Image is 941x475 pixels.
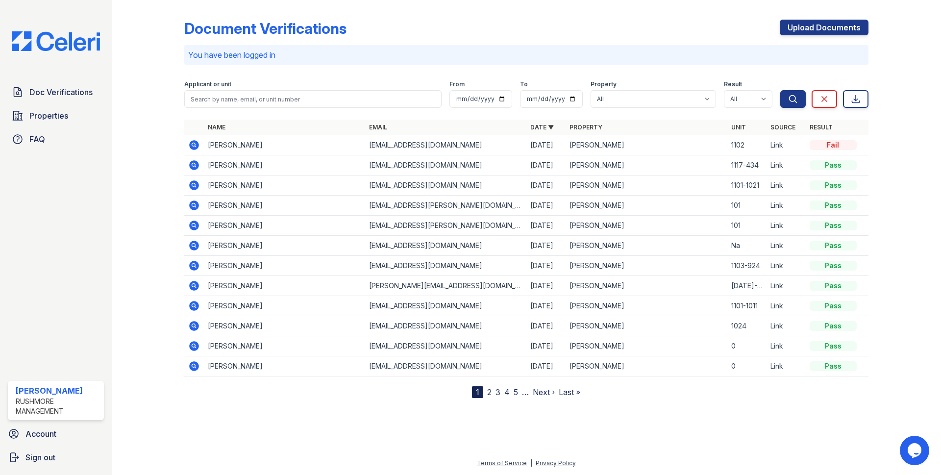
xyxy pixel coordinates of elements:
p: You have been logged in [188,49,865,61]
span: Account [25,428,56,440]
td: Link [767,276,806,296]
span: … [522,386,529,398]
a: Date ▼ [530,124,554,131]
td: [PERSON_NAME] [204,296,365,316]
label: To [520,80,528,88]
div: Pass [810,160,857,170]
a: Source [770,124,795,131]
td: Link [767,196,806,216]
td: [PERSON_NAME] [204,236,365,256]
td: [PERSON_NAME] [204,155,365,175]
td: [PERSON_NAME] [204,276,365,296]
a: Name [208,124,225,131]
td: Link [767,256,806,276]
td: [DATE] [526,175,566,196]
td: [EMAIL_ADDRESS][DOMAIN_NAME] [365,336,526,356]
div: Pass [810,180,857,190]
td: [DATE]-[DATE] [727,276,767,296]
div: Pass [810,221,857,230]
td: [EMAIL_ADDRESS][DOMAIN_NAME] [365,175,526,196]
td: [DATE] [526,276,566,296]
label: Applicant or unit [184,80,231,88]
a: Result [810,124,833,131]
td: [EMAIL_ADDRESS][DOMAIN_NAME] [365,356,526,376]
div: Pass [810,281,857,291]
label: Result [724,80,742,88]
td: [PERSON_NAME] [204,316,365,336]
td: [PERSON_NAME] [566,216,727,236]
td: [EMAIL_ADDRESS][DOMAIN_NAME] [365,155,526,175]
td: [DATE] [526,216,566,236]
td: Link [767,316,806,336]
div: Fail [810,140,857,150]
td: Link [767,236,806,256]
a: Doc Verifications [8,82,104,102]
div: 1 [472,386,483,398]
div: Pass [810,341,857,351]
iframe: chat widget [900,436,931,465]
td: 1102 [727,135,767,155]
div: Pass [810,200,857,210]
div: Document Verifications [184,20,347,37]
td: 101 [727,196,767,216]
span: Sign out [25,451,55,463]
td: [DATE] [526,316,566,336]
a: Sign out [4,448,108,467]
td: [PERSON_NAME] [566,336,727,356]
td: [PERSON_NAME] [204,135,365,155]
td: [PERSON_NAME] [566,135,727,155]
div: Rushmore Management [16,397,100,416]
td: [EMAIL_ADDRESS][DOMAIN_NAME] [365,316,526,336]
div: Pass [810,301,857,311]
td: [DATE] [526,336,566,356]
td: [DATE] [526,196,566,216]
td: [PERSON_NAME] [566,196,727,216]
td: [DATE] [526,236,566,256]
span: Doc Verifications [29,86,93,98]
a: Email [369,124,387,131]
td: 1103-924 [727,256,767,276]
div: Pass [810,321,857,331]
td: [EMAIL_ADDRESS][DOMAIN_NAME] [365,296,526,316]
td: 1101-1021 [727,175,767,196]
td: [PERSON_NAME] [204,356,365,376]
td: [PERSON_NAME] [566,316,727,336]
input: Search by name, email, or unit number [184,90,442,108]
a: 4 [504,387,510,397]
td: [EMAIL_ADDRESS][PERSON_NAME][DOMAIN_NAME] [365,216,526,236]
td: Link [767,356,806,376]
a: Terms of Service [477,459,527,467]
td: Na [727,236,767,256]
td: 1024 [727,316,767,336]
a: FAQ [8,129,104,149]
a: 2 [487,387,492,397]
td: [EMAIL_ADDRESS][PERSON_NAME][DOMAIN_NAME] [365,196,526,216]
label: From [449,80,465,88]
div: Pass [810,361,857,371]
td: 101 [727,216,767,236]
a: Upload Documents [780,20,868,35]
td: [EMAIL_ADDRESS][DOMAIN_NAME] [365,236,526,256]
td: [PERSON_NAME] [204,336,365,356]
td: [DATE] [526,256,566,276]
td: Link [767,216,806,236]
span: FAQ [29,133,45,145]
td: [PERSON_NAME] [566,356,727,376]
td: [PERSON_NAME] [566,155,727,175]
a: 5 [514,387,518,397]
a: Last » [559,387,580,397]
a: Property [570,124,602,131]
td: Link [767,336,806,356]
td: [PERSON_NAME] [566,175,727,196]
td: [PERSON_NAME] [204,216,365,236]
a: Next › [533,387,555,397]
a: 3 [495,387,500,397]
a: Properties [8,106,104,125]
a: Privacy Policy [536,459,576,467]
td: [EMAIL_ADDRESS][DOMAIN_NAME] [365,256,526,276]
td: Link [767,175,806,196]
div: Pass [810,261,857,271]
td: [PERSON_NAME] [204,196,365,216]
td: [PERSON_NAME] [566,236,727,256]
